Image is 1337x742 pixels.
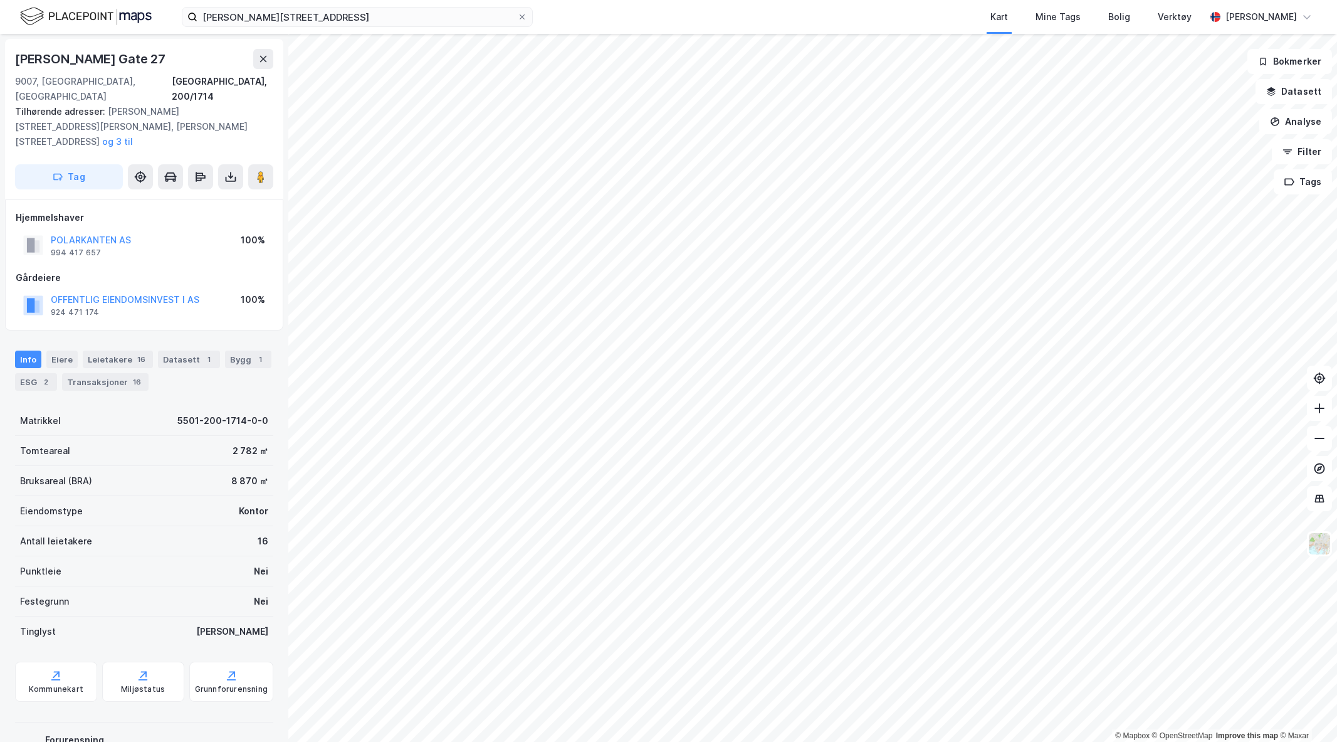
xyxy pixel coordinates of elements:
[15,49,168,69] div: [PERSON_NAME] Gate 27
[20,564,61,579] div: Punktleie
[62,373,149,391] div: Transaksjoner
[172,74,273,104] div: [GEOGRAPHIC_DATA], 200/1714
[1216,731,1278,740] a: Improve this map
[20,474,92,489] div: Bruksareal (BRA)
[1274,169,1332,194] button: Tags
[20,594,69,609] div: Festegrunn
[20,6,152,28] img: logo.f888ab2527a4732fd821a326f86c7f29.svg
[258,534,268,549] div: 16
[15,373,57,391] div: ESG
[15,106,108,117] span: Tilhørende adresser:
[1108,9,1130,24] div: Bolig
[20,413,61,428] div: Matrikkel
[197,8,517,26] input: Søk på adresse, matrikkel, gårdeiere, leietakere eller personer
[15,74,172,104] div: 9007, [GEOGRAPHIC_DATA], [GEOGRAPHIC_DATA]
[15,104,263,149] div: [PERSON_NAME] [STREET_ADDRESS][PERSON_NAME], [PERSON_NAME][STREET_ADDRESS]
[16,270,273,285] div: Gårdeiere
[1259,109,1332,134] button: Analyse
[254,564,268,579] div: Nei
[51,307,99,317] div: 924 471 174
[39,376,52,388] div: 2
[990,9,1008,24] div: Kart
[254,594,268,609] div: Nei
[196,624,268,639] div: [PERSON_NAME]
[241,292,265,307] div: 100%
[1225,9,1297,24] div: [PERSON_NAME]
[1152,731,1213,740] a: OpenStreetMap
[20,443,70,458] div: Tomteareal
[158,351,220,368] div: Datasett
[1256,79,1332,104] button: Datasett
[1274,682,1337,742] div: Kontrollprogram for chat
[15,164,123,189] button: Tag
[20,504,83,519] div: Eiendomstype
[233,443,268,458] div: 2 782 ㎡
[195,684,268,694] div: Grunnforurensning
[83,351,153,368] div: Leietakere
[202,353,215,366] div: 1
[1247,49,1332,74] button: Bokmerker
[241,233,265,248] div: 100%
[1272,139,1332,164] button: Filter
[16,210,273,225] div: Hjemmelshaver
[46,351,78,368] div: Eiere
[177,413,268,428] div: 5501-200-1714-0-0
[1115,731,1150,740] a: Mapbox
[231,474,268,489] div: 8 870 ㎡
[1158,9,1192,24] div: Verktøy
[225,351,271,368] div: Bygg
[1308,532,1331,556] img: Z
[20,624,56,639] div: Tinglyst
[1274,682,1337,742] iframe: Chat Widget
[239,504,268,519] div: Kontor
[15,351,41,368] div: Info
[20,534,92,549] div: Antall leietakere
[254,353,266,366] div: 1
[135,353,148,366] div: 16
[29,684,83,694] div: Kommunekart
[1036,9,1081,24] div: Mine Tags
[51,248,101,258] div: 994 417 657
[130,376,144,388] div: 16
[121,684,165,694] div: Miljøstatus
